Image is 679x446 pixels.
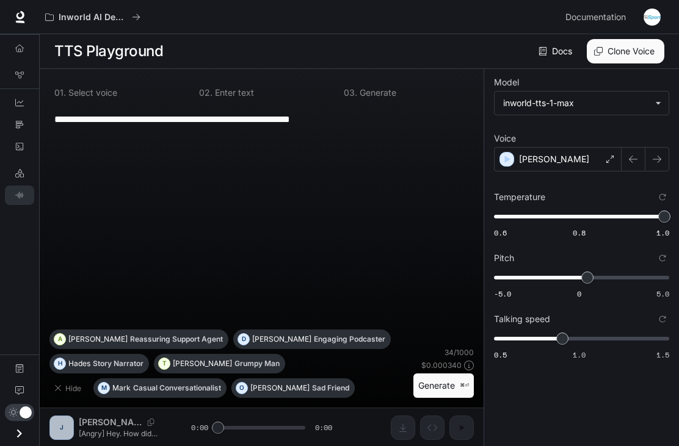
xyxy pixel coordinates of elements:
[460,382,469,389] p: ⌘⏎
[445,347,474,358] p: 34 / 1000
[503,97,649,109] div: inworld-tts-1-max
[98,378,109,398] div: M
[565,10,626,25] span: Documentation
[587,39,664,63] button: Clone Voice
[577,289,581,299] span: 0
[312,384,349,392] p: Sad Friend
[413,373,474,398] button: Generate⌘⏎
[112,384,131,392] p: Mark
[49,329,228,349] button: A[PERSON_NAME]Reassuring Support Agent
[234,360,280,367] p: Grumpy Man
[133,384,221,392] p: Casual Conversationalist
[536,39,577,63] a: Docs
[495,92,669,115] div: inworld-tts-1-max
[59,12,127,23] p: Inworld AI Demos
[314,336,385,343] p: Engaging Podcaster
[656,289,669,299] span: 5.0
[494,254,514,262] p: Pitch
[173,360,232,367] p: [PERSON_NAME]
[199,88,212,97] p: 0 2 .
[154,354,285,373] button: T[PERSON_NAME]Grumpy Man
[494,193,545,201] p: Temperature
[5,421,33,446] button: Open drawer
[5,137,34,156] a: Logs
[5,65,34,85] a: Graph Registry
[159,354,170,373] div: T
[5,185,34,205] a: TTS Playground
[573,350,586,360] span: 1.0
[494,78,519,87] p: Model
[54,329,65,349] div: A
[5,359,34,378] a: Documentation
[494,289,511,299] span: -5.0
[344,88,357,97] p: 0 3 .
[252,336,311,343] p: [PERSON_NAME]
[238,329,249,349] div: D
[357,88,396,97] p: Generate
[93,360,143,367] p: Story Narrator
[494,228,507,238] span: 0.6
[54,88,66,97] p: 0 1 .
[573,228,586,238] span: 0.8
[656,251,669,265] button: Reset to default
[40,5,146,29] button: All workspaces
[250,384,310,392] p: [PERSON_NAME]
[130,336,223,343] p: Reassuring Support Agent
[5,381,34,400] a: Feedback
[49,354,149,373] button: HHadesStory Narrator
[68,336,128,343] p: [PERSON_NAME]
[561,5,635,29] a: Documentation
[656,350,669,360] span: 1.5
[231,378,355,398] button: O[PERSON_NAME]Sad Friend
[68,360,90,367] p: Hades
[656,228,669,238] span: 1.0
[54,354,65,373] div: H
[644,9,661,26] img: User avatar
[54,39,163,63] h1: TTS Playground
[93,378,227,398] button: MMarkCasual Conversationalist
[519,153,589,165] p: [PERSON_NAME]
[421,360,462,370] p: $ 0.000340
[656,190,669,204] button: Reset to default
[49,378,89,398] button: Hide
[5,164,34,183] a: LLM Playground
[233,329,391,349] button: D[PERSON_NAME]Engaging Podcaster
[494,315,550,323] p: Talking speed
[640,5,664,29] button: User avatar
[236,378,247,398] div: O
[494,134,516,143] p: Voice
[66,88,117,97] p: Select voice
[494,350,507,360] span: 0.5
[5,115,34,134] a: Traces
[5,93,34,112] a: Dashboards
[5,38,34,58] a: Overview
[656,312,669,326] button: Reset to default
[20,405,32,419] span: Dark mode toggle
[212,88,254,97] p: Enter text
